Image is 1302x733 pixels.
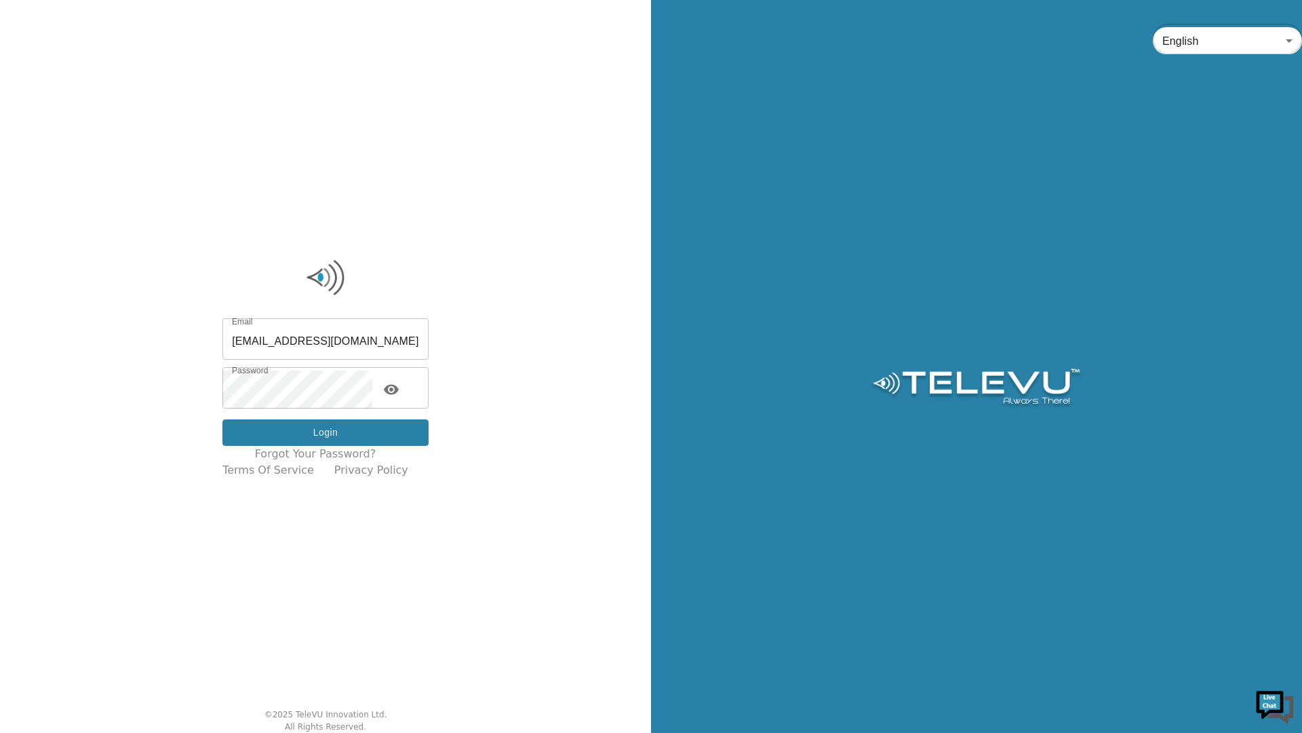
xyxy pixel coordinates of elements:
a: Terms of Service [222,462,314,478]
img: Logo [871,369,1082,409]
div: English [1153,22,1302,60]
a: Privacy Policy [334,462,408,478]
img: Chat Widget [1255,685,1295,726]
a: Forgot your password? [255,446,376,462]
button: toggle password visibility [378,376,405,403]
img: Logo [222,257,429,298]
div: All Rights Reserved. [285,721,366,733]
div: © 2025 TeleVU Innovation Ltd. [264,709,387,721]
button: Login [222,419,429,446]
